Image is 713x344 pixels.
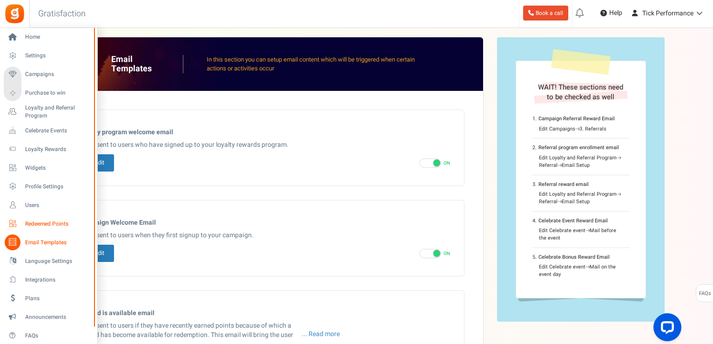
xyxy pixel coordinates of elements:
[538,180,589,188] b: Referral reward email
[699,285,711,303] span: FAQs
[539,191,623,205] div: Edit Loyalty and Referral Program Referral Email Setup
[25,332,90,340] span: FAQs
[4,29,93,45] a: Home
[79,129,450,136] h5: Loyalty program welcome email
[4,216,93,232] a: Redeemed Points
[25,89,90,97] span: Purchase to win
[79,321,340,340] p: Email sent to users if they have recently earned points because of which a reward has become avai...
[4,179,93,194] a: Profile Settings
[25,164,90,172] span: Widgets
[4,67,93,83] a: Campaigns
[4,160,93,176] a: Widgets
[25,220,90,228] span: Redeemed Points
[444,250,450,257] span: ON
[4,85,93,101] a: Purchase to win
[79,310,450,316] h5: Reward is available email
[538,82,623,102] span: WAIT! These sections need to be checked as well
[25,183,90,191] span: Profile Settings
[28,5,96,23] h3: Gratisfaction
[4,48,93,64] a: Settings
[25,104,93,120] span: Loyalty and Referral Program
[4,272,93,288] a: Integrations
[25,52,90,60] span: Settings
[642,8,693,18] span: Tick Performance
[4,123,93,138] a: Celebrate Events
[538,217,608,225] b: Celebrate Event Reward Email
[79,231,450,240] p: Email sent to users when they first signup to your campaign.
[4,253,93,269] a: Language Settings
[539,125,623,133] div: Edit Campaigns 3. Referrals
[4,328,93,344] a: FAQs
[25,201,90,209] span: Users
[25,313,90,321] span: Announcements
[607,8,622,18] span: Help
[4,197,93,213] a: Users
[25,127,90,135] span: Celebrate Events
[302,330,340,339] span: ... Read more
[539,227,623,241] div: Edit Celebrate event Mail before the event
[25,70,90,78] span: Campaigns
[4,309,93,325] a: Announcements
[444,160,450,166] span: ON
[538,115,615,123] b: Campaign Referral Reward Email
[25,276,90,284] span: Integrations
[539,263,623,278] div: Edit Celebrate event Mail on the event day
[597,6,626,21] a: Help
[25,33,90,41] span: Home
[25,145,90,153] span: Loyalty Rewards
[25,239,90,247] span: Email Templates
[207,55,417,73] p: In this section you can setup email content which will be triggered when certain actions or activ...
[539,154,623,169] div: Edit Loyalty and Referral Program Referral Email Setup
[538,253,610,261] b: Celebrate Bonus Reward Email
[523,6,568,21] a: Book a call
[4,3,25,24] img: Gratisfaction
[111,55,183,74] h2: Email Templates
[25,295,90,303] span: Plans
[4,141,93,157] a: Loyalty Rewards
[4,290,93,306] a: Plans
[538,144,619,151] b: Referral program enrollment email
[4,234,93,250] a: Email Templates
[25,257,90,265] span: Language Settings
[79,219,450,226] h5: Campaign Welcome Email
[79,140,450,150] p: Email sent to users who have signed up to your loyalty rewards program.
[4,104,93,120] a: Loyalty and Referral Program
